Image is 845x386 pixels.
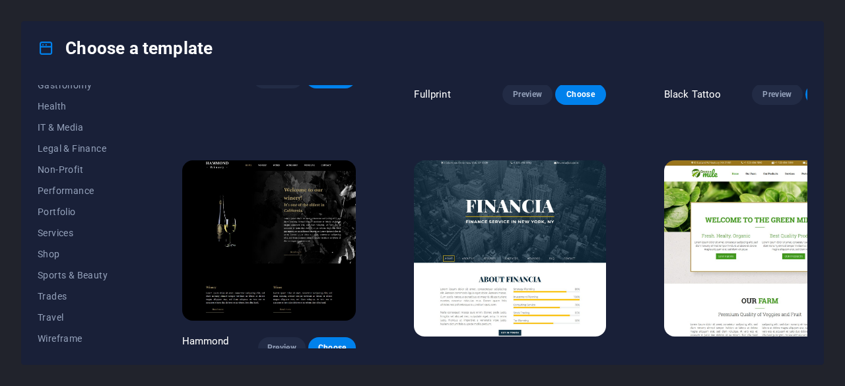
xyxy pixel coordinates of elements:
[38,286,124,307] button: Trades
[502,84,553,105] button: Preview
[258,337,306,358] button: Preview
[38,312,124,323] span: Travel
[752,84,802,105] button: Preview
[38,101,124,112] span: Health
[38,243,124,265] button: Shop
[38,249,124,259] span: Shop
[38,159,124,180] button: Non-Profit
[38,122,124,133] span: IT & Media
[38,265,124,286] button: Sports & Beauty
[38,80,124,90] span: Gastronomy
[319,342,345,353] span: Choose
[38,96,124,117] button: Health
[38,270,124,280] span: Sports & Beauty
[38,185,124,196] span: Performance
[38,201,124,222] button: Portfolio
[513,89,542,100] span: Preview
[38,307,124,328] button: Travel
[414,88,450,101] p: Fullprint
[664,88,722,101] p: Black Tattoo
[555,84,605,105] button: Choose
[38,38,213,59] h4: Choose a template
[308,337,356,358] button: Choose
[38,228,124,238] span: Services
[566,89,595,100] span: Choose
[182,335,258,361] p: Hammond Winery
[269,342,295,353] span: Preview
[38,143,124,154] span: Legal & Finance
[38,207,124,217] span: Portfolio
[38,164,124,175] span: Non-Profit
[38,138,124,159] button: Legal & Finance
[38,328,124,349] button: Wireframe
[182,160,356,321] img: Hammond Winery
[38,291,124,302] span: Trades
[38,117,124,138] button: IT & Media
[38,180,124,201] button: Performance
[38,75,124,96] button: Gastronomy
[38,333,124,344] span: Wireframe
[762,89,792,100] span: Preview
[414,160,605,337] img: Financia
[38,222,124,243] button: Services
